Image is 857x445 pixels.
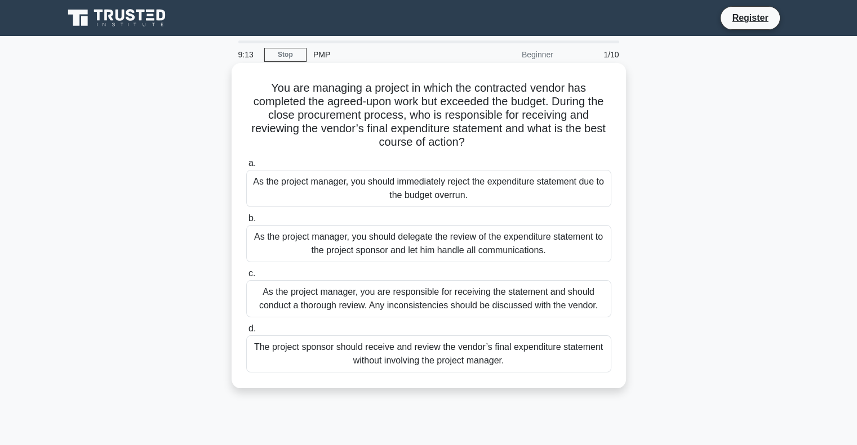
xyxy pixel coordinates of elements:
span: c. [248,268,255,278]
div: 1/10 [560,43,626,66]
span: d. [248,323,256,333]
div: As the project manager, you should delegate the review of the expenditure statement to the projec... [246,225,611,262]
div: The project sponsor should receive and review the vendor’s final expenditure statement without in... [246,335,611,372]
div: As the project manager, you are responsible for receiving the statement and should conduct a thor... [246,280,611,317]
a: Register [725,11,775,25]
span: b. [248,213,256,223]
a: Stop [264,48,307,62]
div: Beginner [461,43,560,66]
span: a. [248,158,256,168]
div: PMP [307,43,461,66]
div: 9:13 [232,43,264,66]
h5: You are managing a project in which the contracted vendor has completed the agreed-upon work but ... [245,81,612,150]
div: As the project manager, you should immediately reject the expenditure statement due to the budget... [246,170,611,207]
